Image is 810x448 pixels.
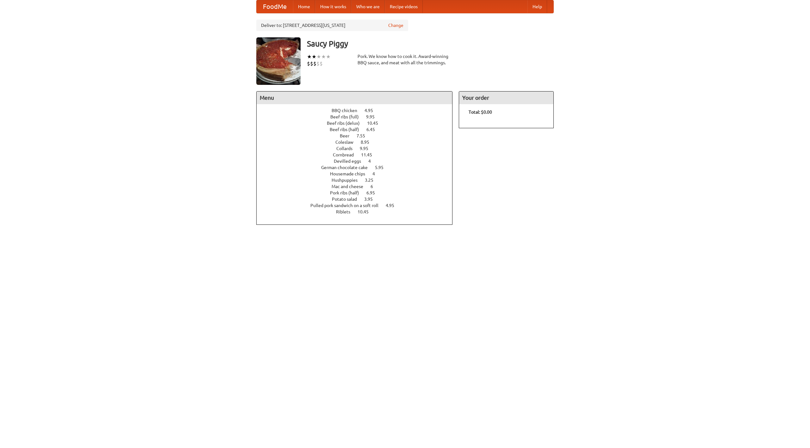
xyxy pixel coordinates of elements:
span: 10.45 [367,121,384,126]
span: 4 [368,159,377,164]
span: Beef ribs (half) [330,127,365,132]
span: Pork ribs (half) [330,190,365,195]
span: 6 [371,184,379,189]
h4: Menu [257,91,452,104]
span: 11.45 [361,152,378,157]
a: Collards 9.95 [336,146,380,151]
a: Pulled pork sandwich on a soft roll 4.95 [310,203,406,208]
span: 5.95 [375,165,390,170]
li: ★ [307,53,312,60]
a: Home [293,0,315,13]
a: Beer 7.55 [340,133,377,138]
span: 7.55 [357,133,371,138]
li: ★ [316,53,321,60]
li: $ [310,60,313,67]
li: ★ [326,53,331,60]
span: 9.95 [366,114,381,119]
span: Beer [340,133,356,138]
span: Beef ribs (delux) [327,121,366,126]
span: German chocolate cake [321,165,374,170]
a: Change [388,22,403,28]
span: 6.45 [366,127,381,132]
span: 4 [372,171,381,176]
span: Potato salad [332,197,363,202]
span: Hushpuppies [332,178,364,183]
span: 4.95 [386,203,401,208]
a: Recipe videos [385,0,423,13]
span: 6.95 [366,190,381,195]
b: Total: $0.00 [469,110,492,115]
a: Hushpuppies 3.25 [332,178,385,183]
li: $ [307,60,310,67]
a: Beef ribs (delux) 10.45 [327,121,390,126]
span: Devilled eggs [334,159,367,164]
a: Riblets 10.45 [336,209,380,214]
span: Housemade chips [330,171,371,176]
div: Pork. We know how to cook it. Award-winning BBQ sauce, and meat with all the trimmings. [358,53,452,66]
div: Deliver to: [STREET_ADDRESS][US_STATE] [256,20,408,31]
a: Beef ribs (full) 9.95 [330,114,386,119]
li: $ [313,60,316,67]
li: ★ [312,53,316,60]
span: Cornbread [333,152,360,157]
span: 4.95 [364,108,379,113]
a: Cornbread 11.45 [333,152,384,157]
a: Who we are [351,0,385,13]
a: Housemade chips 4 [330,171,387,176]
span: Beef ribs (full) [330,114,365,119]
h3: Saucy Piggy [307,37,554,50]
span: BBQ chicken [332,108,364,113]
span: 3.95 [364,197,379,202]
span: 9.95 [360,146,375,151]
a: Potato salad 3.95 [332,197,384,202]
h4: Your order [459,91,553,104]
span: 10.45 [358,209,375,214]
li: $ [320,60,323,67]
a: Coleslaw 8.95 [335,140,381,145]
a: FoodMe [257,0,293,13]
span: Coleslaw [335,140,360,145]
span: Pulled pork sandwich on a soft roll [310,203,385,208]
a: German chocolate cake 5.95 [321,165,395,170]
a: Pork ribs (half) 6.95 [330,190,387,195]
a: BBQ chicken 4.95 [332,108,385,113]
span: 8.95 [361,140,376,145]
a: How it works [315,0,351,13]
span: Collards [336,146,359,151]
img: angular.jpg [256,37,301,85]
a: Devilled eggs 4 [334,159,383,164]
a: Beef ribs (half) 6.45 [330,127,387,132]
a: Help [527,0,547,13]
li: $ [316,60,320,67]
span: 3.25 [365,178,380,183]
span: Mac and cheese [332,184,370,189]
li: ★ [321,53,326,60]
span: Riblets [336,209,357,214]
a: Mac and cheese 6 [332,184,385,189]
